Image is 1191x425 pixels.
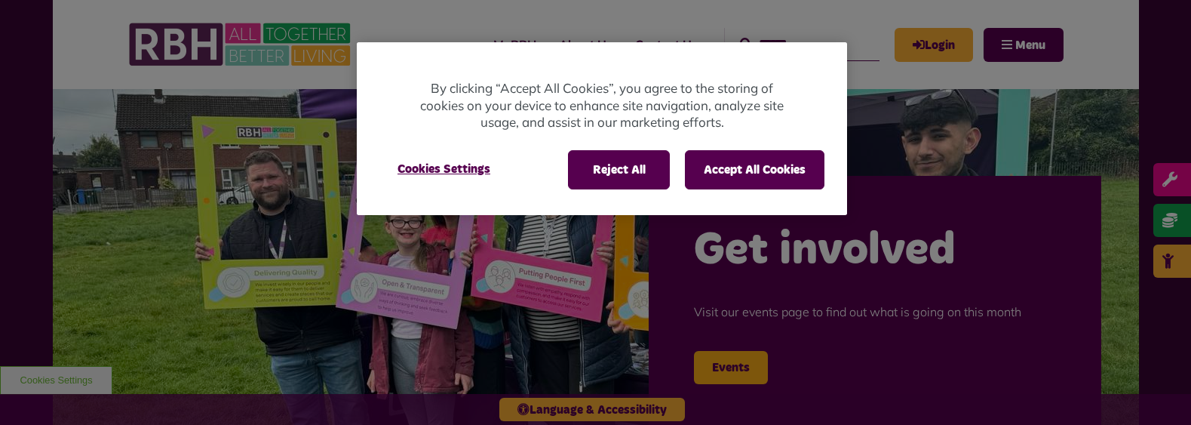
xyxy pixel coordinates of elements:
div: Cookie banner [357,42,847,215]
div: Privacy [357,42,847,215]
p: By clicking “Accept All Cookies”, you agree to the storing of cookies on your device to enhance s... [417,80,787,131]
button: Reject All [568,150,670,189]
button: Accept All Cookies [685,150,824,189]
button: Cookies Settings [379,150,508,188]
